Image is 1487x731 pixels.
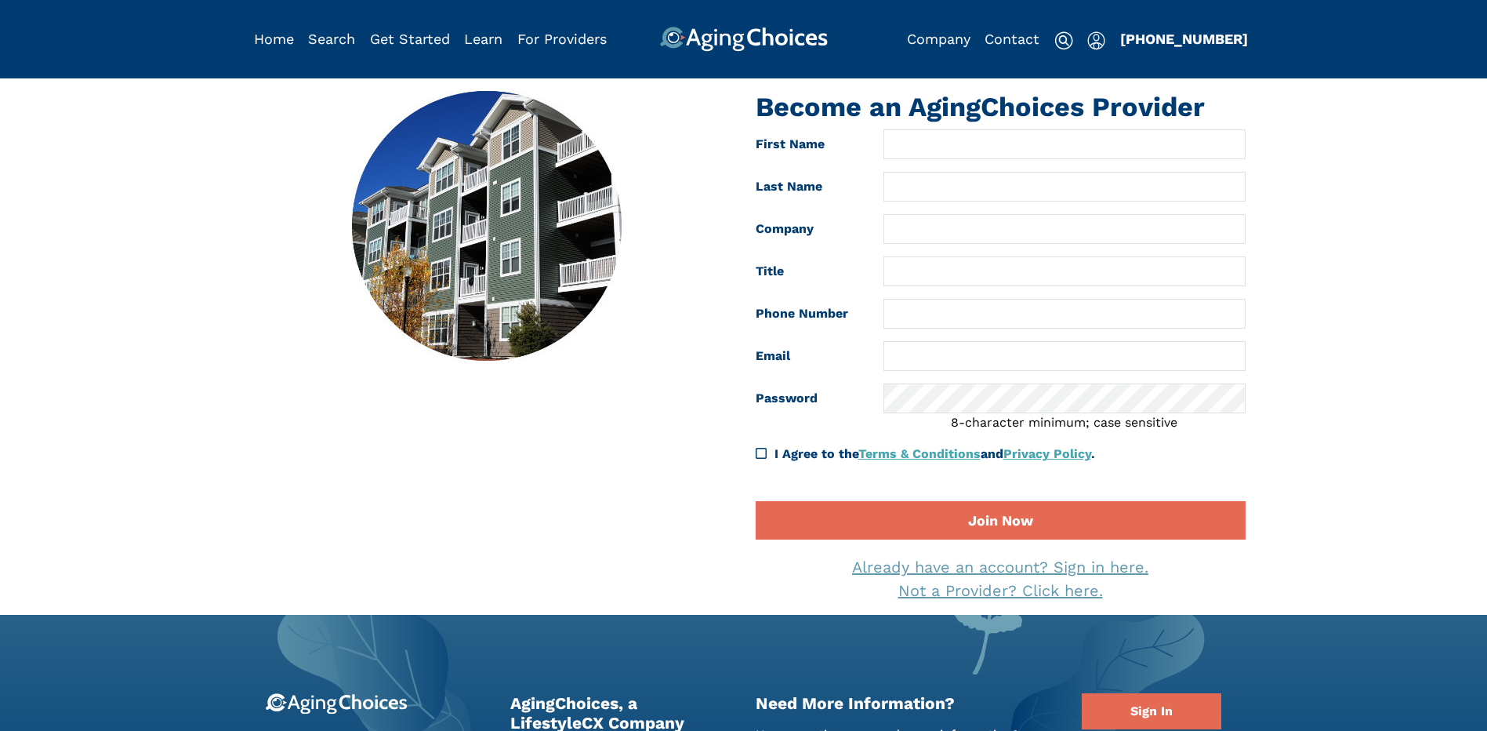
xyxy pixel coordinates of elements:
[744,299,872,329] label: Phone Number
[1087,31,1105,50] img: user-icon.svg
[370,31,450,47] a: Get Started
[464,31,502,47] a: Learn
[254,31,294,47] a: Home
[1054,31,1073,50] img: search-icon.svg
[744,256,872,286] label: Title
[744,172,872,202] label: Last Name
[898,581,1103,600] a: Not a Provider? Click here.
[744,341,872,371] label: Email
[308,27,355,52] div: Popover trigger
[266,693,408,715] img: 9-logo.svg
[1087,27,1105,52] div: Popover trigger
[352,91,622,361] img: join-provider.jpg
[1003,446,1091,461] a: Privacy Policy
[744,384,872,432] label: Password
[659,27,827,52] img: AgingChoices
[985,31,1039,47] a: Contact
[308,31,355,47] a: Search
[774,446,1095,461] span: I Agree to the and .
[756,693,1059,713] h2: Need More Information?
[756,501,1246,540] button: Join Now
[907,31,970,47] a: Company
[756,91,1246,123] h1: Become an AgingChoices Provider
[744,214,872,244] label: Company
[1120,31,1248,47] a: [PHONE_NUMBER]
[858,446,981,461] a: Terms & Conditions
[744,129,872,159] label: First Name
[883,413,1245,432] div: 8-character minimum; case sensitive
[517,31,607,47] a: For Providers
[1082,693,1221,729] a: Sign In
[852,558,1148,576] a: Already have an account? Sign in here.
